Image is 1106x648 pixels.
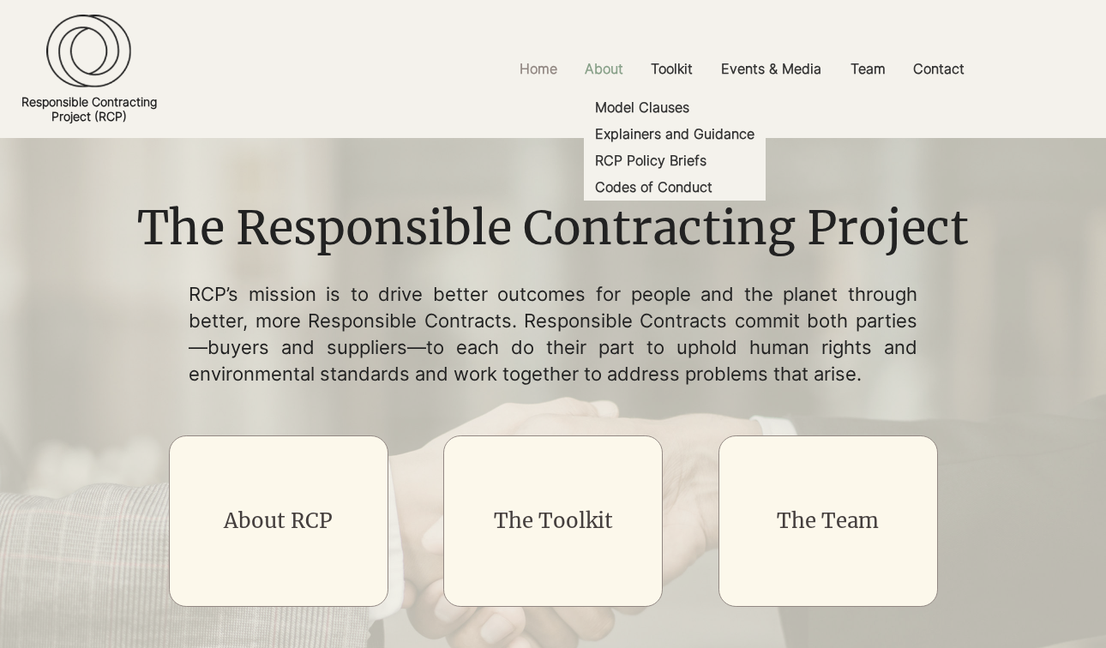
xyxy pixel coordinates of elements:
nav: Site [382,50,1106,88]
p: RCP’s mission is to drive better outcomes for people and the planet through better, more Responsi... [189,281,917,387]
p: Team [842,50,894,88]
a: Model Clauses [584,94,766,121]
a: Toolkit [638,50,708,88]
a: Responsible ContractingProject (RCP) [21,94,157,123]
p: RCP Policy Briefs [588,147,713,174]
a: The Toolkit [494,507,613,534]
p: Codes of Conduct [588,174,719,201]
p: About [576,50,632,88]
a: Team [838,50,900,88]
a: RCP Policy Briefs [584,147,766,174]
a: Codes of Conduct [584,174,766,201]
a: Events & Media [708,50,838,88]
p: Home [511,50,566,88]
a: Explainers and Guidance [584,121,766,147]
p: Toolkit [642,50,701,88]
a: Home [507,50,572,88]
h1: The Responsible Contracting Project [124,196,981,261]
a: Contact [900,50,980,88]
a: The Team [777,507,879,534]
p: Events & Media [712,50,830,88]
p: Explainers and Guidance [588,121,761,147]
p: Model Clauses [588,94,696,121]
a: About RCP [224,507,333,534]
a: About [572,50,638,88]
p: Contact [905,50,973,88]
